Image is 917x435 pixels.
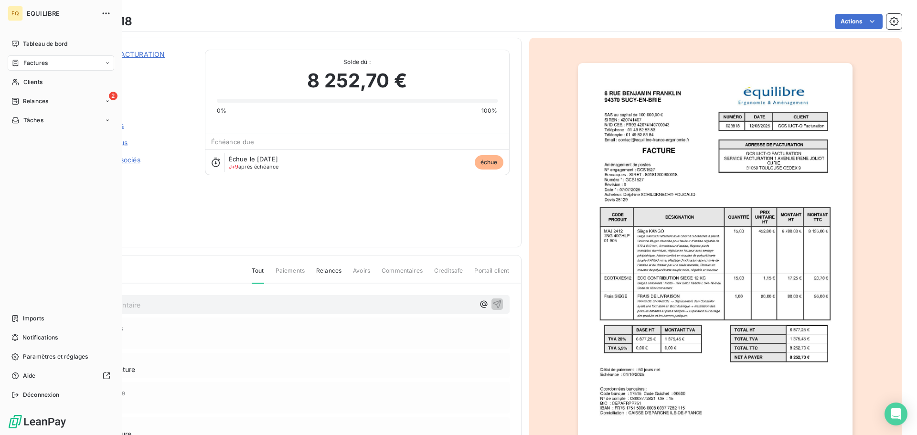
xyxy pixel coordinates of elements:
[217,106,226,115] span: 0%
[8,414,67,429] img: Logo LeanPay
[276,266,305,283] span: Paiements
[885,403,907,425] div: Open Intercom Messenger
[22,333,58,342] span: Notifications
[211,138,255,146] span: Échéance due
[8,6,23,21] div: EQ
[229,155,278,163] span: Échue le [DATE]
[474,266,509,283] span: Portail client
[23,371,36,380] span: Aide
[23,116,43,125] span: Tâches
[23,97,48,106] span: Relances
[835,14,883,29] button: Actions
[252,266,264,284] span: Tout
[23,40,67,48] span: Tableau de bord
[434,266,463,283] span: Creditsafe
[481,106,498,115] span: 100%
[23,352,88,361] span: Paramètres et réglages
[475,155,503,170] span: échue
[27,10,96,17] span: EQUILIBRE
[23,314,44,323] span: Imports
[307,66,407,95] span: 8 252,70 €
[229,163,238,170] span: J+9
[316,266,341,283] span: Relances
[382,266,423,283] span: Commentaires
[23,78,43,86] span: Clients
[8,368,114,383] a: Aide
[109,92,117,100] span: 2
[217,58,498,66] span: Solde dû :
[229,164,279,170] span: après échéance
[23,391,60,399] span: Déconnexion
[23,59,48,67] span: Factures
[353,266,370,283] span: Avoirs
